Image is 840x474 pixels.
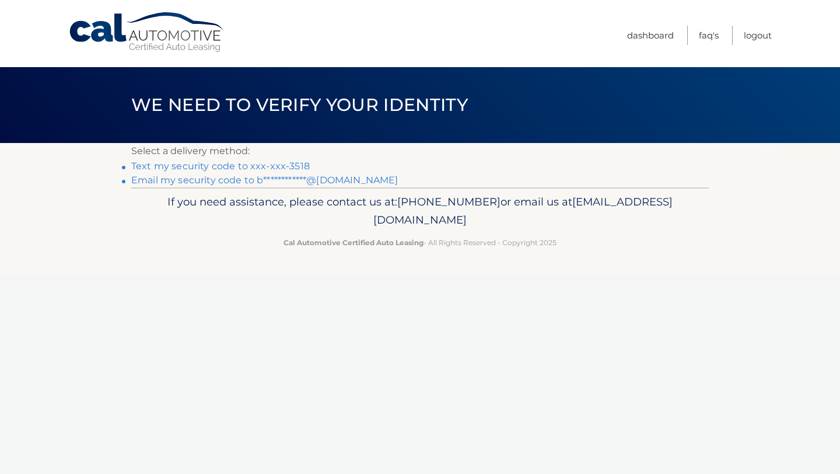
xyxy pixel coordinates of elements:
a: Logout [744,26,772,45]
p: If you need assistance, please contact us at: or email us at [139,193,701,230]
p: Select a delivery method: [131,143,709,159]
a: Dashboard [627,26,674,45]
p: - All Rights Reserved - Copyright 2025 [139,236,701,249]
span: [PHONE_NUMBER] [397,195,501,208]
strong: Cal Automotive Certified Auto Leasing [283,238,423,247]
a: Cal Automotive [68,12,226,53]
a: Text my security code to xxx-xxx-3518 [131,161,310,172]
span: We need to verify your identity [131,94,468,116]
a: FAQ's [699,26,719,45]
